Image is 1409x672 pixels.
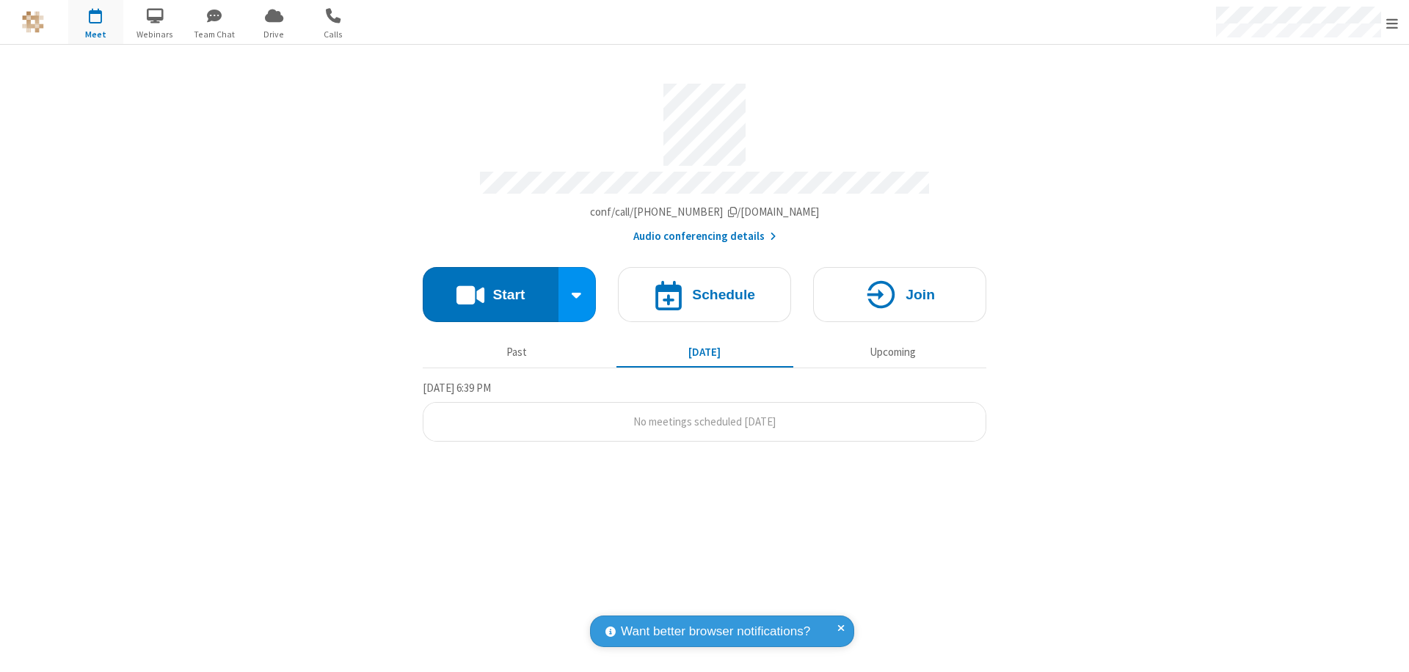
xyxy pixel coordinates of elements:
[813,267,986,322] button: Join
[633,414,776,428] span: No meetings scheduled [DATE]
[621,622,810,641] span: Want better browser notifications?
[590,204,820,221] button: Copy my meeting room linkCopy my meeting room link
[423,379,986,442] section: Today's Meetings
[247,28,302,41] span: Drive
[22,11,44,33] img: QA Selenium DO NOT DELETE OR CHANGE
[804,338,981,366] button: Upcoming
[616,338,793,366] button: [DATE]
[68,28,123,41] span: Meet
[128,28,183,41] span: Webinars
[423,381,491,395] span: [DATE] 6:39 PM
[633,228,776,245] button: Audio conferencing details
[423,267,558,322] button: Start
[492,288,525,302] h4: Start
[558,267,597,322] div: Start conference options
[906,288,935,302] h4: Join
[590,205,820,219] span: Copy my meeting room link
[618,267,791,322] button: Schedule
[429,338,605,366] button: Past
[423,73,986,245] section: Account details
[692,288,755,302] h4: Schedule
[187,28,242,41] span: Team Chat
[306,28,361,41] span: Calls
